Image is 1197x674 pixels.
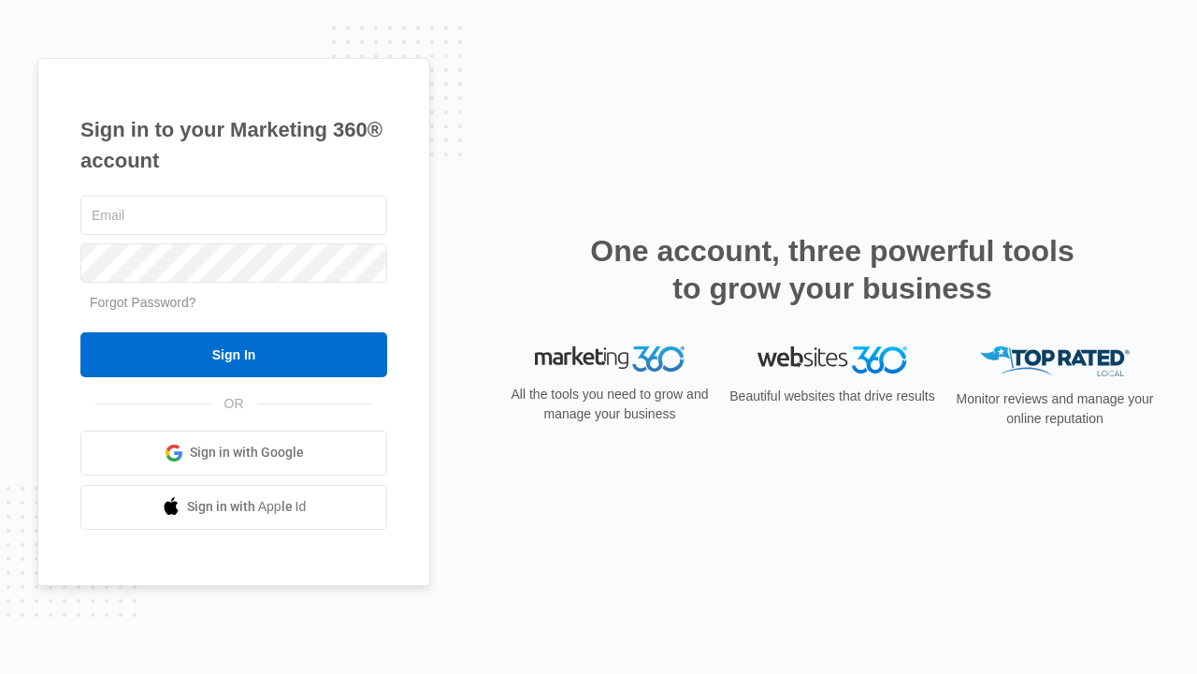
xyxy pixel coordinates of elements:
[505,385,714,424] p: All the tools you need to grow and manage your business
[80,431,387,476] a: Sign in with Google
[80,196,387,235] input: Email
[535,346,685,373] img: Marketing 360
[187,497,307,517] span: Sign in with Apple Id
[190,443,304,462] span: Sign in with Google
[80,485,387,530] a: Sign in with Apple Id
[980,346,1130,377] img: Top Rated Local
[211,394,257,414] span: OR
[90,295,196,310] a: Forgot Password?
[950,389,1160,429] p: Monitor reviews and manage your online reputation
[757,346,907,374] img: Websites 360
[728,387,937,406] p: Beautiful websites that drive results
[584,232,1080,307] h2: One account, three powerful tools to grow your business
[80,332,387,377] input: Sign In
[80,114,387,176] h1: Sign in to your Marketing 360® account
